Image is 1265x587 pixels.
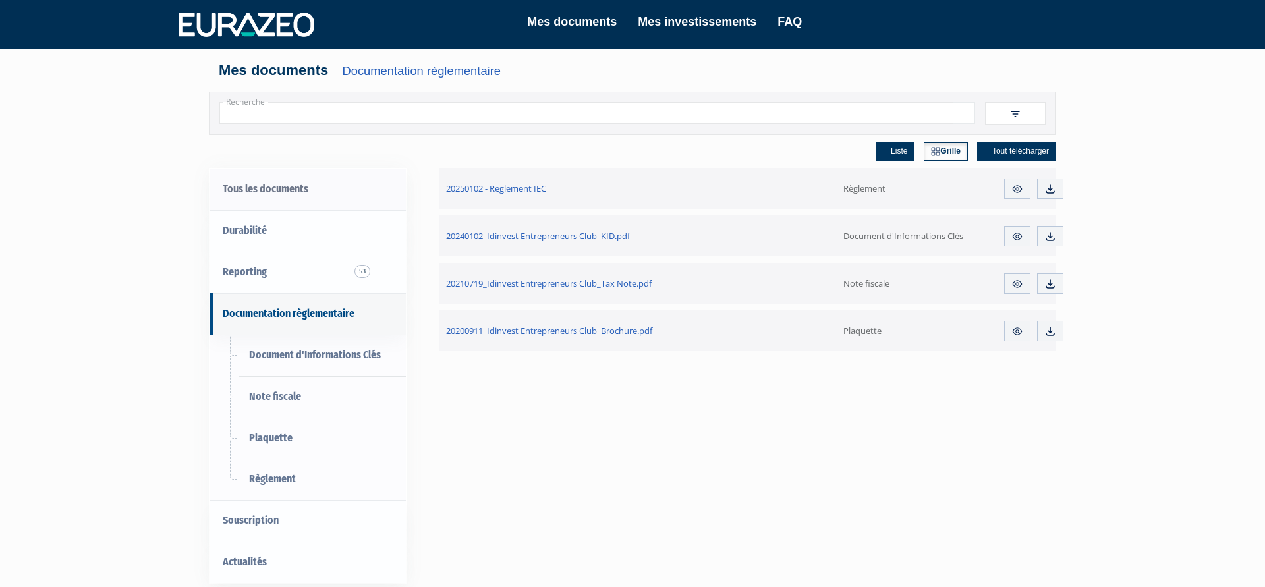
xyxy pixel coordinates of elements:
[223,266,267,278] span: Reporting
[210,542,406,583] a: Actualités
[439,263,828,304] a: 20210719_Idinvest Entrepreneurs Club_Tax Note.pdf
[977,142,1056,161] a: Tout télécharger
[219,63,1046,78] h4: Mes documents
[210,252,406,293] a: Reporting 53
[210,169,406,210] a: Tous les documents
[223,514,279,526] span: Souscription
[1011,278,1023,290] img: eye.svg
[835,277,889,289] span: Note fiscale
[356,265,372,278] span: 53
[210,293,406,335] a: Documentation règlementaire
[1011,231,1023,242] img: eye.svg
[446,230,630,242] span: 20240102_Idinvest Entrepreneurs Club_KID.pdf
[439,310,828,351] a: 20200911_Idinvest Entrepreneurs Club_Brochure.pdf
[210,335,406,376] a: Document d'Informations Clés
[210,459,406,500] a: Règlement
[249,349,381,361] span: Document d'Informations Clés
[1044,278,1056,290] img: download.svg
[210,500,406,542] a: Souscription
[1009,108,1021,120] img: filter.svg
[835,325,882,337] span: Plaquette
[210,210,406,252] a: Durabilité
[179,13,314,36] img: 1732889491-logotype_eurazeo_blanc_rvb.png
[835,230,963,242] span: Document d'Informations Clés
[777,13,802,31] a: FAQ
[249,390,301,403] span: Note fiscale
[527,13,617,31] a: Mes documents
[446,277,652,289] span: 20210719_Idinvest Entrepreneurs Club_Tax Note.pdf
[223,224,267,237] span: Durabilité
[439,215,828,256] a: 20240102_Idinvest Entrepreneurs Club_KID.pdf
[249,432,293,444] span: Plaquette
[446,182,546,194] span: 20250102 - Reglement IEC
[223,307,354,320] span: Documentation règlementaire
[876,142,914,161] a: Liste
[219,102,953,124] input: Recherche
[931,147,940,156] img: grid.svg
[446,325,652,337] span: 20200911_Idinvest Entrepreneurs Club_Brochure.pdf
[439,168,828,209] a: 20250102 - Reglement IEC
[924,142,968,161] a: Grille
[223,555,267,568] span: Actualités
[1011,325,1023,337] img: eye.svg
[210,418,406,459] a: Plaquette
[249,472,296,485] span: Règlement
[835,182,885,194] span: Règlement
[1011,183,1023,195] img: eye.svg
[1044,183,1056,195] img: download.svg
[1044,325,1056,337] img: download.svg
[1044,231,1056,242] img: download.svg
[210,376,406,418] a: Note fiscale
[342,64,500,78] a: Documentation règlementaire
[638,13,756,31] a: Mes investissements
